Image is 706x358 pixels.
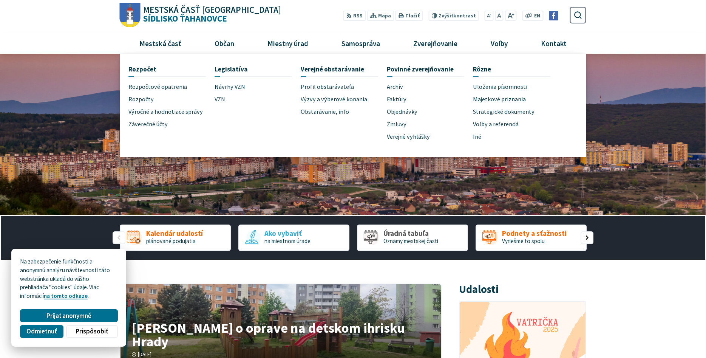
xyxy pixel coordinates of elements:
span: Verejné vyhlášky [387,130,430,143]
span: Rozpočty [128,93,154,105]
div: 4 / 5 [476,225,587,251]
span: Mapa [378,12,391,20]
h3: Udalosti [459,284,499,295]
div: 2 / 5 [238,225,349,251]
span: Iné [473,130,481,143]
a: Záverečné účty [128,118,215,130]
button: Odmietnuť [20,325,63,338]
span: [DATE] [138,351,151,358]
span: Verejné obstarávanie [301,62,364,76]
a: Výročné a hodnotiace správy [128,105,215,118]
a: Rozpočtové opatrenia [128,81,215,93]
span: Vyriešme to spolu [502,237,545,245]
button: Zväčšiť veľkosť písma [505,11,516,21]
a: Strategické dokumenty [473,105,559,118]
a: Logo Sídlisko Ťahanovce, prejsť na domovskú stránku. [120,3,281,28]
img: Prejsť na domovskú stránku [120,3,141,28]
span: Zvýšiť [439,12,453,19]
p: Na zabezpečenie funkčnosti a anonymnú analýzu návštevnosti táto webstránka ukladá do vášho prehli... [20,257,117,301]
span: VZN [215,93,225,105]
a: Voľby [477,33,522,53]
a: Iné [473,130,559,143]
span: RSS [353,12,363,20]
span: Mestská časť [GEOGRAPHIC_DATA] [143,6,281,14]
button: Nastaviť pôvodnú veľkosť písma [495,11,503,21]
span: plánované podujatia [146,237,196,245]
a: Občan [201,33,248,53]
a: na tomto odkaze [44,292,88,299]
h1: Sídlisko Ťahanovce [141,6,281,23]
a: Rôzne [473,62,550,76]
span: Rozpočet [128,62,156,76]
span: Tlačiť [405,13,420,19]
span: Miestny úrad [264,33,311,53]
div: 1 / 5 [120,225,231,251]
button: Zmenšiť veľkosť písma [485,11,494,21]
span: Prijať anonymné [46,312,91,320]
button: Prijať anonymné [20,309,117,322]
span: Voľby [488,33,511,53]
span: Faktúry [387,93,406,105]
span: Mestská časť [136,33,184,53]
span: Kontakt [538,33,570,53]
img: Prejsť na Facebook stránku [549,11,558,20]
div: Predošlý slajd [113,231,125,244]
span: Objednávky [387,105,417,118]
a: Profil obstarávateľa [301,81,387,93]
span: Majetkové priznania [473,93,526,105]
span: Podnety a sťažnosti [502,229,567,237]
a: Výzvy a výberové konania [301,93,387,105]
span: Výročné a hodnotiace správy [128,105,203,118]
a: Verejné vyhlášky [387,130,473,143]
span: Archív [387,81,403,93]
h4: [PERSON_NAME] o oprave na detskom ihrisku Hrady [132,321,429,348]
span: Návrhy VZN [215,81,245,93]
a: Zmluvy [387,118,473,130]
span: Povinné zverejňovanie [387,62,454,76]
a: Miestny úrad [253,33,322,53]
a: Obstarávanie, info [301,105,387,118]
a: Legislatíva [215,62,292,76]
span: Zverejňovanie [410,33,460,53]
a: Kalendár udalostí plánované podujatia [120,225,231,251]
span: Záverečné účty [128,118,168,130]
span: Oznamy mestskej časti [383,237,438,245]
span: na miestnom úrade [264,237,311,245]
span: Samospráva [338,33,383,53]
span: Legislatíva [215,62,248,76]
a: Faktúry [387,93,473,105]
a: VZN [215,93,301,105]
a: Rozpočet [128,62,206,76]
a: Návrhy VZN [215,81,301,93]
a: Mapa [367,11,394,21]
span: Občan [212,33,237,53]
span: Strategické dokumenty [473,105,535,118]
a: Archív [387,81,473,93]
div: 3 / 5 [357,225,468,251]
span: EN [534,12,540,20]
a: Voľby a referendá [473,118,559,130]
button: Prispôsobiť [66,325,117,338]
a: Majetkové priznania [473,93,559,105]
a: Povinné zverejňovanie [387,62,464,76]
a: Zverejňovanie [400,33,471,53]
span: Voľby a referendá [473,118,519,130]
a: Objednávky [387,105,473,118]
span: Zmluvy [387,118,406,130]
a: EN [532,12,542,20]
span: Výzvy a výberové konania [301,93,367,105]
span: Profil obstarávateľa [301,81,354,93]
a: Ako vybaviť na miestnom úrade [238,225,349,251]
a: Mestská časť [125,33,195,53]
a: Verejné obstarávanie [301,62,378,76]
span: Rozpočtové opatrenia [128,81,187,93]
button: Zvýšiťkontrast [428,11,479,21]
span: Úradná tabuľa [383,229,438,237]
a: Podnety a sťažnosti Vyriešme to spolu [476,225,587,251]
span: Prispôsobiť [76,327,108,335]
a: Samospráva [328,33,394,53]
a: Úradná tabuľa Oznamy mestskej časti [357,225,468,251]
span: Rôzne [473,62,491,76]
span: Obstarávanie, info [301,105,349,118]
span: Kalendár udalostí [146,229,203,237]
